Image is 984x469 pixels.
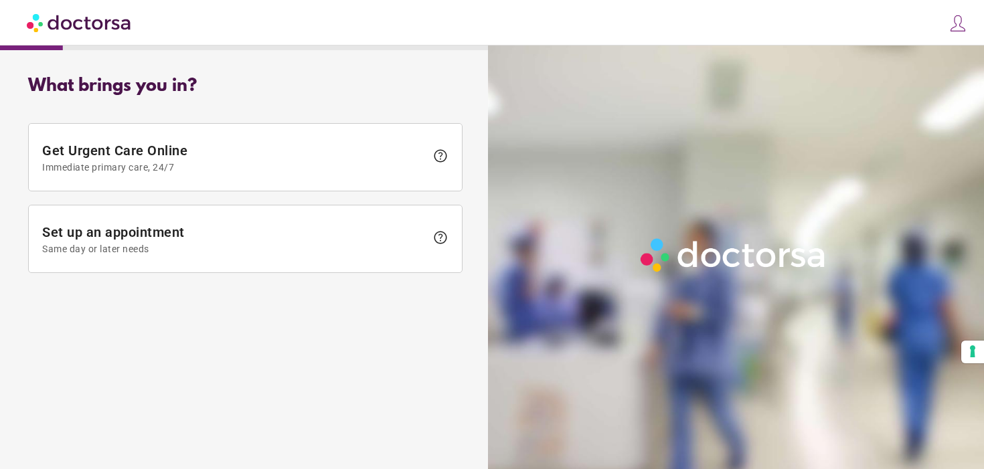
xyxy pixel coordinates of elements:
img: Logo-Doctorsa-trans-White-partial-flat.png [635,233,832,277]
span: Get Urgent Care Online [42,143,426,173]
img: icons8-customer-100.png [949,14,967,33]
span: help [432,229,448,246]
img: Doctorsa.com [27,7,133,37]
button: Your consent preferences for tracking technologies [961,341,984,363]
div: What brings you in? [28,76,463,96]
span: help [432,148,448,164]
span: Set up an appointment [42,224,426,254]
span: Same day or later needs [42,244,426,254]
span: Immediate primary care, 24/7 [42,162,426,173]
